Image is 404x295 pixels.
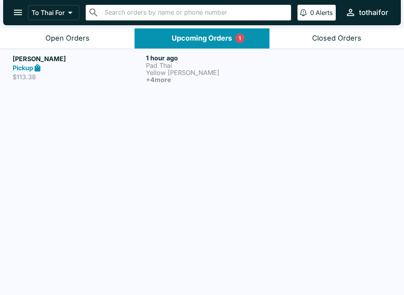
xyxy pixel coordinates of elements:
[310,9,314,17] p: 0
[146,54,276,62] h6: 1 hour ago
[312,34,361,43] div: Closed Orders
[359,8,388,17] div: tothaifor
[146,76,276,83] h6: + 4 more
[32,9,65,17] p: To Thai For
[8,2,28,22] button: open drawer
[45,34,90,43] div: Open Orders
[28,5,79,20] button: To Thai For
[239,34,241,42] p: 1
[316,9,333,17] p: Alerts
[172,34,232,43] div: Upcoming Orders
[13,64,33,72] strong: Pickup
[342,4,391,21] button: tothaifor
[13,54,143,63] h5: [PERSON_NAME]
[146,69,276,76] p: Yellow [PERSON_NAME]
[102,7,288,18] input: Search orders by name or phone number
[13,73,143,81] p: $113.38
[146,62,276,69] p: Pad Thai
